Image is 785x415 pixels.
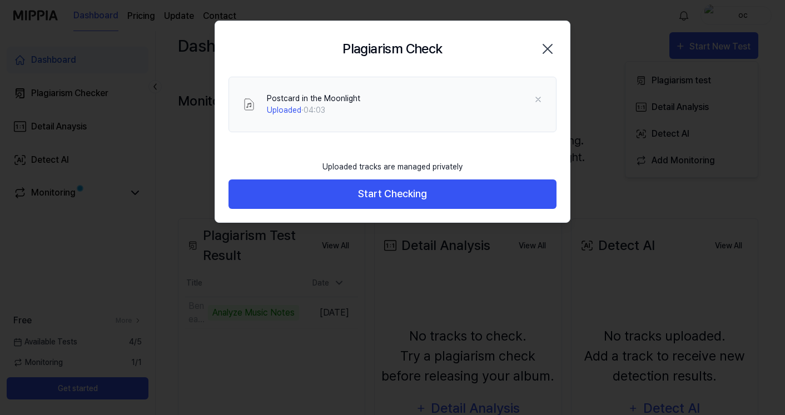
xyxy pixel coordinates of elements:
[242,98,256,111] img: File Select
[267,106,301,114] span: Uploaded
[316,154,469,179] div: Uploaded tracks are managed privately
[228,179,557,209] button: Start Checking
[342,39,442,59] h2: Plagiarism Check
[267,93,360,104] div: Postcard in the Moonlight
[267,104,360,116] div: · 04:03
